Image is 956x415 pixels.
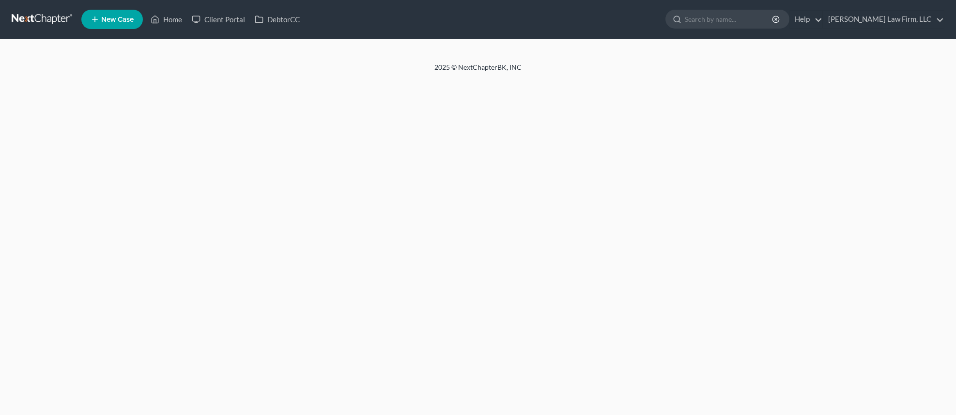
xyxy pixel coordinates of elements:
a: Help [790,11,822,28]
a: DebtorCC [250,11,305,28]
span: New Case [101,16,134,23]
a: [PERSON_NAME] Law Firm, LLC [823,11,944,28]
a: Home [146,11,187,28]
a: Client Portal [187,11,250,28]
input: Search by name... [685,10,773,28]
div: 2025 © NextChapterBK, INC [202,62,754,80]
